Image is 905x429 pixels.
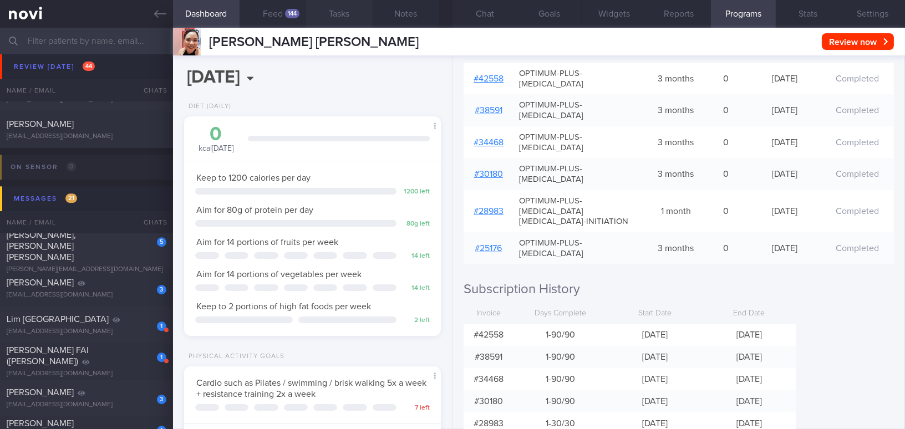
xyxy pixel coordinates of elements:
div: 14 left [402,284,430,293]
a: #38591 [475,106,502,115]
div: 1 [157,353,166,362]
div: [DATE] [748,131,821,154]
span: [PERSON_NAME] [7,120,74,129]
div: [PERSON_NAME][EMAIL_ADDRESS][DOMAIN_NAME] [7,265,166,274]
span: 21 [65,193,77,203]
div: 3 months [648,131,704,154]
div: 3 months [648,163,704,185]
div: 3 months [648,99,704,121]
span: [DATE] [642,419,668,428]
div: Completed [821,99,894,121]
span: [DATE] [736,419,762,428]
div: Chats [129,211,173,233]
div: [EMAIL_ADDRESS][DOMAIN_NAME] [7,59,166,68]
div: 14 left [402,252,430,261]
span: [DATE] [642,397,668,406]
div: [DATE] [748,200,821,222]
div: 1-90 / 90 [513,324,608,346]
div: On sensor [8,160,79,175]
div: 1-90 / 90 [513,368,608,390]
span: Aim for 14 portions of vegetables per week [196,270,362,279]
div: Completed [821,200,894,222]
div: 0 [704,200,748,222]
div: Completed [821,163,894,185]
span: [DATE] [642,330,668,339]
div: 3 months [648,237,704,259]
div: 3 [157,285,166,294]
span: OPTIMUM-PLUS-[MEDICAL_DATA] [519,132,643,154]
span: [MEDICAL_DATA]-INITIATION [519,217,628,227]
span: [DATE] [642,375,668,384]
span: [PERSON_NAME] FAI ([PERSON_NAME]) [7,346,89,366]
div: 80 g left [402,220,430,228]
div: [DATE] [748,68,821,90]
span: Keep to 1200 calories per day [196,173,311,182]
div: [EMAIL_ADDRESS][DOMAIN_NAME] [7,132,166,141]
span: [DATE] [736,330,762,339]
span: OPTIMUM-PLUS-[MEDICAL_DATA] [519,164,643,185]
a: #25176 [475,244,502,253]
span: [PERSON_NAME] [7,388,74,397]
span: [DATE] [736,375,762,384]
div: [EMAIL_ADDRESS][DOMAIN_NAME] [7,96,166,104]
span: [DATE] [642,353,668,361]
div: Completed [821,68,894,90]
div: End Date [702,303,796,324]
div: Messages [11,191,80,206]
a: #30180 [474,170,503,178]
div: Completed [821,237,894,259]
div: 3 [157,395,166,404]
div: [DATE] [748,99,821,121]
span: 0 [67,162,76,171]
span: [PERSON_NAME], [PERSON_NAME] [PERSON_NAME] [7,231,76,262]
div: Invoice [464,303,513,324]
div: [DATE] [748,237,821,259]
div: 0 [704,68,748,90]
span: [DATE] [736,397,762,406]
div: 2 left [402,316,430,325]
span: Keep to 2 portions of high fat foods per week [196,302,371,311]
div: 1 month [648,200,704,222]
div: 1 [157,321,166,331]
div: 0 [195,125,237,144]
div: # 34468 [464,368,513,390]
span: [PERSON_NAME] [7,83,74,92]
div: Completed [821,131,894,154]
span: Lim [GEOGRAPHIC_DATA] [7,315,109,324]
span: Aim for 14 portions of fruits per week [196,238,338,247]
a: #34468 [474,138,504,147]
span: Aim for 80g of protein per day [196,206,313,214]
a: #42558 [474,74,504,83]
span: OPTIMUM-PLUS-[MEDICAL_DATA] [519,238,643,259]
div: 1-90 / 90 [513,390,608,412]
div: 5 [157,237,166,247]
div: 0 [704,131,748,154]
div: 0 [704,163,748,185]
h2: Subscription History [464,281,894,298]
div: 0 [704,99,748,121]
div: Start Date [608,303,702,324]
div: kcal [DATE] [195,125,237,154]
div: 144 [285,9,299,18]
div: 2 [157,90,166,99]
span: [PERSON_NAME] [PERSON_NAME] [209,35,419,49]
span: OPTIMUM-PLUS-[MEDICAL_DATA] [519,196,643,217]
div: 7 left [402,404,430,412]
span: [PERSON_NAME] [7,278,74,287]
div: 1-90 / 90 [513,346,608,368]
div: # 42558 [464,324,513,346]
div: Physical Activity Goals [184,353,284,361]
div: 1200 left [402,188,430,196]
div: [DATE] [748,163,821,185]
span: OPTIMUM-PLUS-[MEDICAL_DATA] [519,69,643,90]
div: [EMAIL_ADDRESS][DOMAIN_NAME] [7,401,166,409]
span: Cardio such as Pilates / swimming / brisk walking 5x a week + resistance training 2x a week [196,379,426,399]
div: # 30180 [464,390,513,412]
span: OPTIMUM-PLUS-[MEDICAL_DATA] [519,100,643,121]
div: Days Complete [513,303,608,324]
div: 3 months [648,68,704,90]
div: [EMAIL_ADDRESS][DOMAIN_NAME] [7,291,166,299]
span: [DATE] [736,353,762,361]
div: # 38591 [464,346,513,368]
button: Review now [822,33,894,50]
